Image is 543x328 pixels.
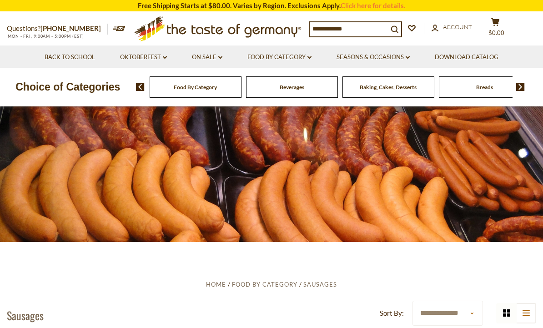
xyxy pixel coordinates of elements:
a: Baking, Cakes, Desserts [360,84,417,91]
p: Questions? [7,23,108,35]
button: $0.00 [482,18,509,40]
a: Click here for details. [341,1,405,10]
a: Food By Category [247,52,312,62]
a: Home [206,281,226,288]
label: Sort By: [380,308,404,319]
a: [PHONE_NUMBER] [40,24,101,32]
a: Breads [476,84,493,91]
img: previous arrow [136,83,145,91]
a: Oktoberfest [120,52,167,62]
a: Account [432,22,472,32]
a: Beverages [280,84,304,91]
a: Food By Category [174,84,217,91]
a: Download Catalog [435,52,498,62]
span: $0.00 [488,29,504,36]
a: Food By Category [232,281,297,288]
a: On Sale [192,52,222,62]
h1: Sausages [7,308,44,322]
span: Account [443,23,472,30]
a: Back to School [45,52,95,62]
a: Sausages [303,281,337,288]
a: Seasons & Occasions [337,52,410,62]
img: next arrow [516,83,525,91]
span: MON - FRI, 9:00AM - 5:00PM (EST) [7,34,84,39]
